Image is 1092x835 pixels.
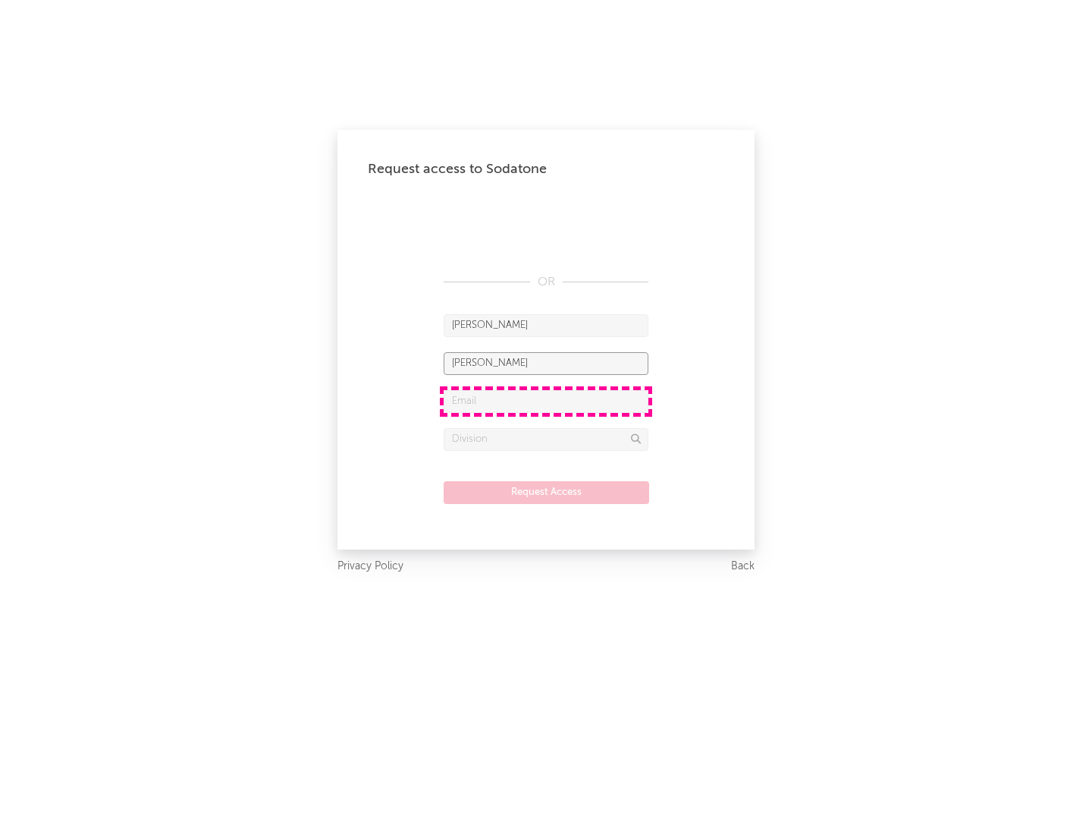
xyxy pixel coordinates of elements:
[368,160,724,178] div: Request access to Sodatone
[444,352,648,375] input: Last Name
[444,273,648,291] div: OR
[444,428,648,451] input: Division
[444,390,648,413] input: Email
[731,557,755,576] a: Back
[444,314,648,337] input: First Name
[337,557,403,576] a: Privacy Policy
[444,481,649,504] button: Request Access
